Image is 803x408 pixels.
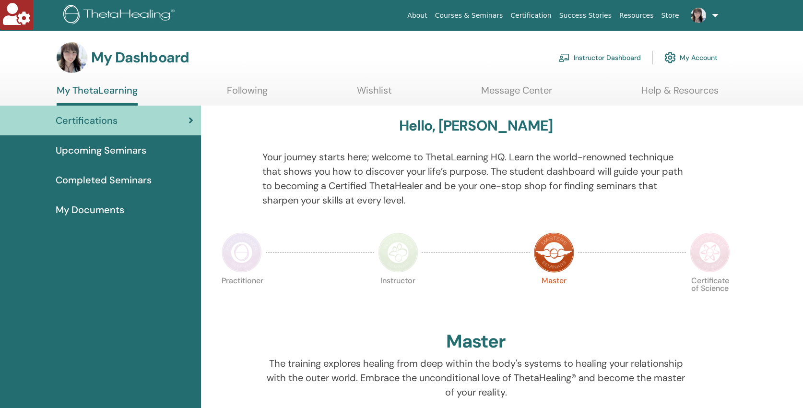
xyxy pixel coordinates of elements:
[403,7,431,24] a: About
[56,143,146,157] span: Upcoming Seminars
[57,42,87,73] img: default.jpg
[63,5,178,26] img: logo.png
[690,277,730,317] p: Certificate of Science
[664,49,676,66] img: cog.svg
[558,47,641,68] a: Instructor Dashboard
[262,356,690,399] p: The training explores healing from deep within the body's systems to healing your relationship wi...
[378,277,418,317] p: Instructor
[227,84,268,103] a: Following
[446,331,506,353] h2: Master
[222,232,262,273] img: Practitioner
[378,232,418,273] img: Instructor
[641,84,719,103] a: Help & Resources
[56,203,124,217] span: My Documents
[555,7,615,24] a: Success Stories
[534,277,574,317] p: Master
[91,49,189,66] h3: My Dashboard
[691,8,706,23] img: default.jpg
[357,84,392,103] a: Wishlist
[690,232,730,273] img: Certificate of Science
[56,173,152,187] span: Completed Seminars
[507,7,555,24] a: Certification
[399,117,553,134] h3: Hello, [PERSON_NAME]
[57,84,138,106] a: My ThetaLearning
[56,113,118,128] span: Certifications
[431,7,507,24] a: Courses & Seminars
[615,7,658,24] a: Resources
[658,7,683,24] a: Store
[558,53,570,62] img: chalkboard-teacher.svg
[262,150,690,207] p: Your journey starts here; welcome to ThetaLearning HQ. Learn the world-renowned technique that sh...
[222,277,262,317] p: Practitioner
[664,47,718,68] a: My Account
[534,232,574,273] img: Master
[481,84,552,103] a: Message Center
